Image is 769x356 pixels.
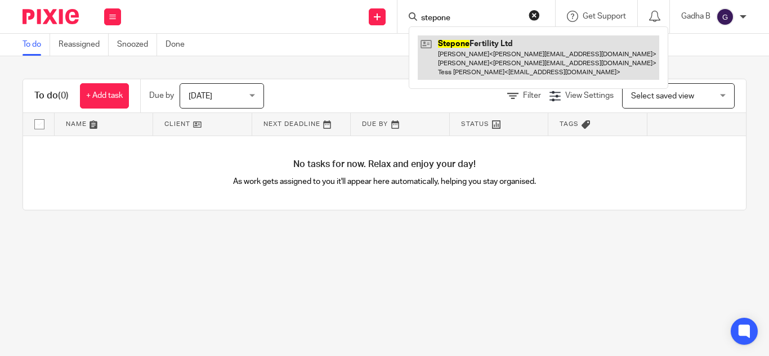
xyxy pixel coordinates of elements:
a: + Add task [80,83,129,109]
p: Gadha B [681,11,710,22]
h1: To do [34,90,69,102]
span: Select saved view [631,92,694,100]
a: Done [166,34,193,56]
p: As work gets assigned to you it'll appear here automatically, helping you stay organised. [204,176,565,187]
a: To do [23,34,50,56]
span: (0) [58,91,69,100]
a: Reassigned [59,34,109,56]
input: Search [420,13,521,24]
span: Tags [560,121,579,127]
p: Due by [149,90,174,101]
img: svg%3E [716,8,734,26]
span: Filter [523,92,541,100]
img: Pixie [23,9,79,24]
button: Clear [529,10,540,21]
span: [DATE] [189,92,212,100]
h4: No tasks for now. Relax and enjoy your day! [23,159,746,170]
span: Get Support [583,12,626,20]
span: View Settings [565,92,614,100]
a: Snoozed [117,34,157,56]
